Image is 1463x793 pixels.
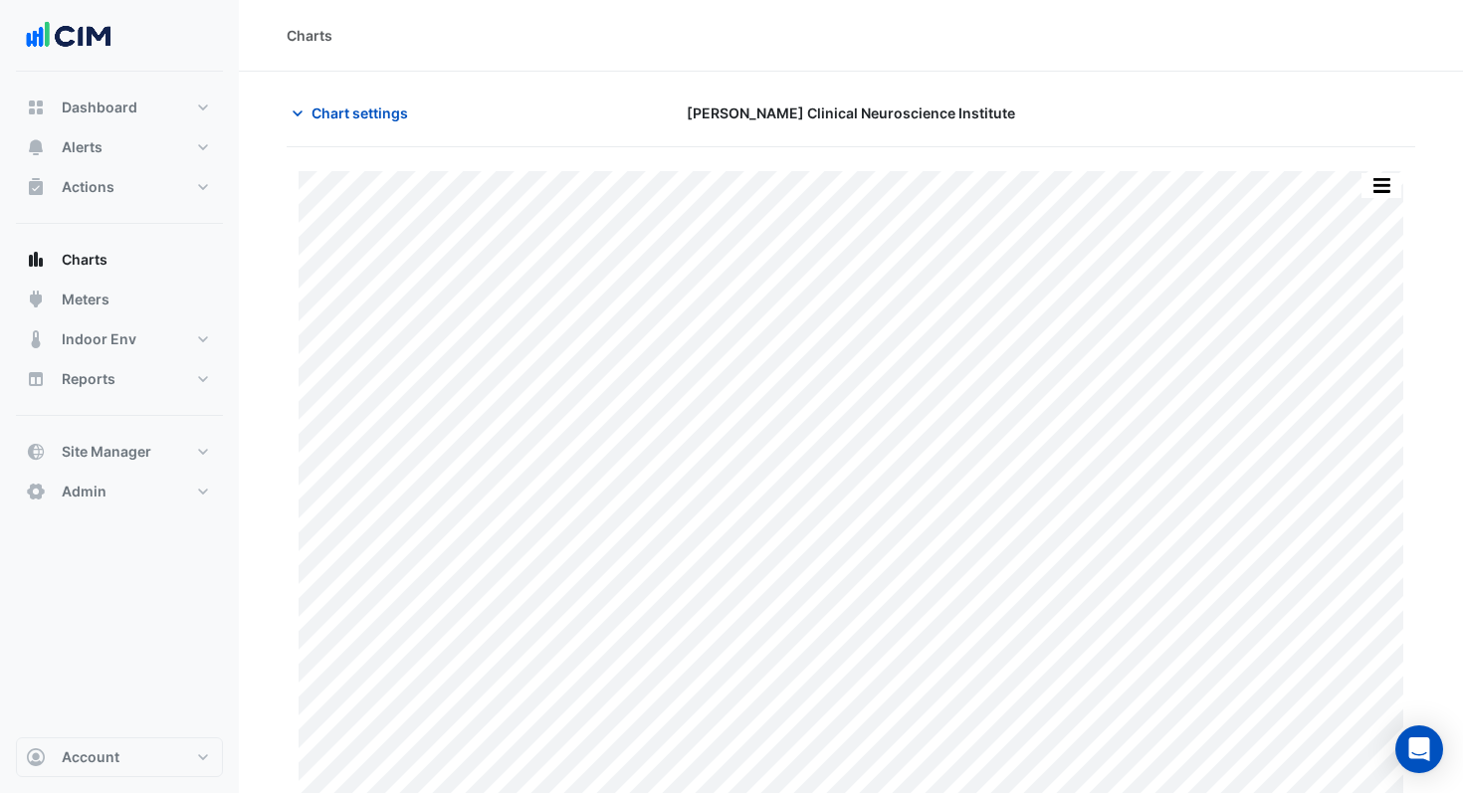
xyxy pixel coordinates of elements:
app-icon: Admin [26,482,46,501]
span: Meters [62,290,109,309]
app-icon: Reports [26,369,46,389]
button: Alerts [16,127,223,167]
button: Site Manager [16,432,223,472]
span: Charts [62,250,107,270]
app-icon: Dashboard [26,98,46,117]
app-icon: Site Manager [26,442,46,462]
app-icon: Alerts [26,137,46,157]
span: Chart settings [312,102,408,123]
button: Dashboard [16,88,223,127]
span: Reports [62,369,115,389]
button: More Options [1361,173,1401,198]
button: Chart settings [287,96,421,130]
app-icon: Indoor Env [26,329,46,349]
app-icon: Actions [26,177,46,197]
div: Open Intercom Messenger [1395,725,1443,773]
span: Dashboard [62,98,137,117]
button: Indoor Env [16,319,223,359]
span: Actions [62,177,114,197]
app-icon: Meters [26,290,46,309]
button: Admin [16,472,223,511]
button: Reports [16,359,223,399]
button: Account [16,737,223,777]
span: Account [62,747,119,767]
span: Admin [62,482,106,501]
span: Site Manager [62,442,151,462]
div: Charts [287,25,332,46]
span: Indoor Env [62,329,136,349]
img: Company Logo [24,16,113,56]
button: Charts [16,240,223,280]
app-icon: Charts [26,250,46,270]
button: Meters [16,280,223,319]
span: Alerts [62,137,103,157]
span: [PERSON_NAME] Clinical Neuroscience Institute [687,102,1015,123]
button: Actions [16,167,223,207]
